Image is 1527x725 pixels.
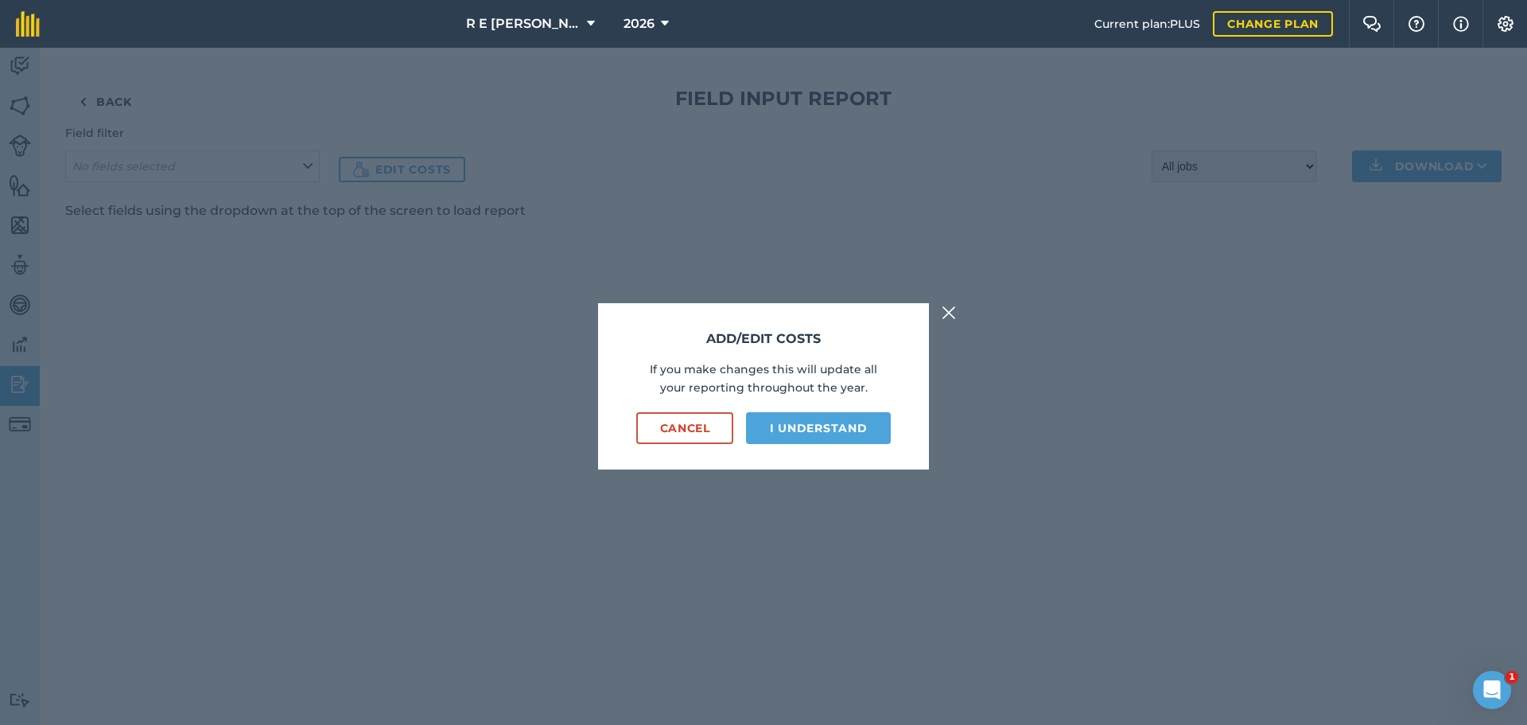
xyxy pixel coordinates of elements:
[1496,16,1515,32] img: A cog icon
[1407,16,1426,32] img: A question mark icon
[942,303,956,322] img: svg+xml;base64,PHN2ZyB4bWxucz0iaHR0cDovL3d3dy53My5vcmcvMjAwMC9zdmciIHdpZHRoPSIyMiIgaGVpZ2h0PSIzMC...
[636,329,891,349] h3: Add/edit costs
[636,412,733,444] button: Cancel
[624,14,655,33] span: 2026
[1213,11,1333,37] a: Change plan
[636,361,891,396] p: If you make changes this will update all your reporting throughout the year.
[1094,15,1200,33] span: Current plan : PLUS
[746,412,891,444] button: I understand
[466,14,581,33] span: R E [PERSON_NAME]
[1473,671,1511,709] iframe: Intercom live chat
[1453,14,1469,33] img: svg+xml;base64,PHN2ZyB4bWxucz0iaHR0cDovL3d3dy53My5vcmcvMjAwMC9zdmciIHdpZHRoPSIxNyIgaGVpZ2h0PSIxNy...
[1362,16,1381,32] img: Two speech bubbles overlapping with the left bubble in the forefront
[1506,671,1518,684] span: 1
[16,11,40,37] img: fieldmargin Logo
